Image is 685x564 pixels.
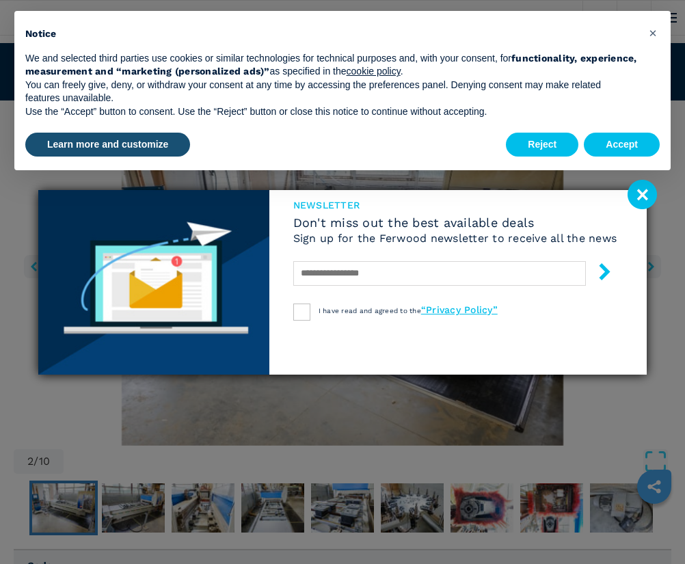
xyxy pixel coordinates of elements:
p: You can freely give, deny, or withdraw your consent at any time by accessing the preferences pane... [25,79,638,105]
span: × [649,25,657,41]
h2: Notice [25,27,638,41]
img: Newsletter image [38,190,269,375]
button: Close this notice [642,22,664,44]
button: submit-button [582,258,613,290]
span: newsletter [293,200,617,210]
strong: functionality, experience, measurement and “marketing (personalized ads)” [25,53,637,77]
p: We and selected third parties use cookies or similar technologies for technical purposes and, wit... [25,52,638,79]
button: Accept [584,133,660,157]
button: Learn more and customize [25,133,190,157]
span: I have read and agreed to the [319,307,498,314]
button: Reject [506,133,578,157]
a: cookie policy [347,66,401,77]
span: Don't miss out the best available deals [293,217,617,229]
p: Use the “Accept” button to consent. Use the “Reject” button or close this notice to continue with... [25,105,638,119]
h6: Sign up for the Ferwood newsletter to receive all the news [293,233,617,244]
a: “Privacy Policy” [421,304,498,315]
